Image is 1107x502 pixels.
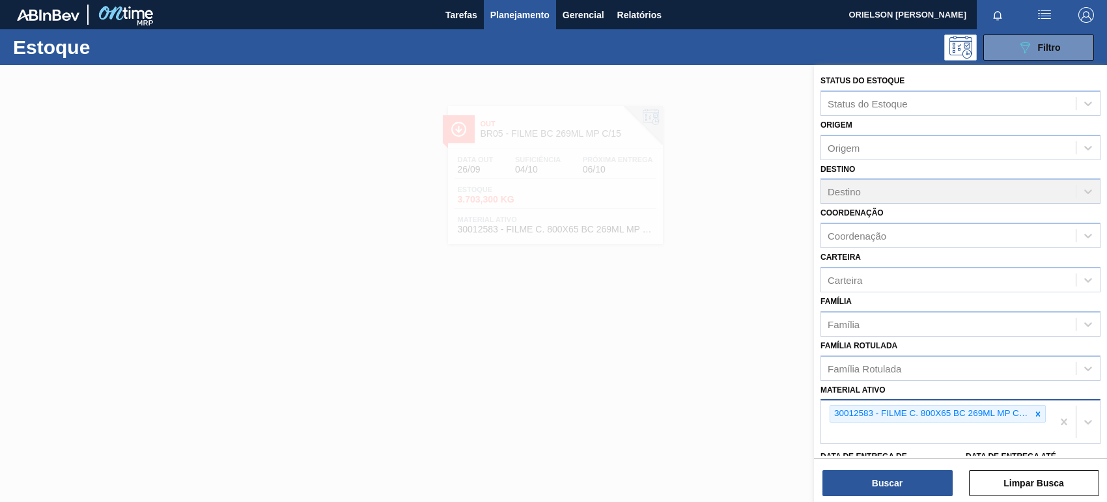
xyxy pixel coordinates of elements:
[830,406,1031,422] div: 30012583 - FILME C. 800X65 BC 269ML MP C15 429
[617,7,662,23] span: Relatórios
[828,318,860,329] div: Família
[828,98,908,109] div: Status do Estoque
[1037,7,1052,23] img: userActions
[820,165,855,174] label: Destino
[820,452,907,461] label: Data de Entrega de
[13,40,204,55] h1: Estoque
[983,35,1094,61] button: Filtro
[1078,7,1094,23] img: Logout
[17,9,79,21] img: TNhmsLtSVTkK8tSr43FrP2fwEKptu5GPRR3wAAAABJRU5ErkJggg==
[563,7,604,23] span: Gerencial
[820,341,897,350] label: Família Rotulada
[820,120,852,130] label: Origem
[820,297,852,306] label: Família
[490,7,550,23] span: Planejamento
[820,76,904,85] label: Status do Estoque
[828,142,860,153] div: Origem
[1038,42,1061,53] span: Filtro
[820,253,861,262] label: Carteira
[820,385,886,395] label: Material ativo
[828,230,886,242] div: Coordenação
[828,274,862,285] div: Carteira
[944,35,977,61] div: Pogramando: nenhum usuário selecionado
[828,363,901,374] div: Família Rotulada
[966,452,1056,461] label: Data de Entrega até
[820,208,884,217] label: Coordenação
[445,7,477,23] span: Tarefas
[977,6,1018,24] button: Notificações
